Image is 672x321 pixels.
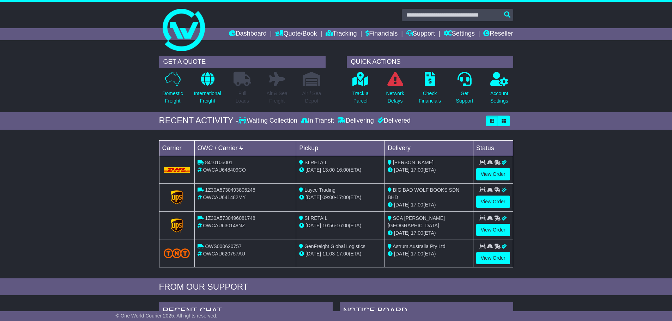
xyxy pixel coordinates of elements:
[162,72,183,109] a: DomesticFreight
[456,90,473,105] p: Get Support
[305,223,321,228] span: [DATE]
[388,166,470,174] div: (ETA)
[473,140,513,156] td: Status
[238,117,299,125] div: Waiting Collection
[162,90,183,105] p: Domestic Freight
[159,56,326,68] div: GET A QUOTE
[304,215,327,221] span: SI RETAIL
[411,251,423,257] span: 17:00
[352,90,369,105] p: Track a Parcel
[302,90,321,105] p: Air / Sea Depot
[406,28,435,40] a: Support
[337,195,349,200] span: 17:00
[305,167,321,173] span: [DATE]
[393,243,445,249] span: Astrum Australia Pty Ltd
[418,72,441,109] a: CheckFinancials
[394,202,410,208] span: [DATE]
[205,160,232,165] span: 8410105001
[203,195,246,200] span: OWCAU641482MY
[322,195,335,200] span: 09:00
[322,251,335,257] span: 11:03
[304,243,365,249] span: GenFreight Global Logistics
[365,28,398,40] a: Financials
[322,167,335,173] span: 13:00
[305,251,321,257] span: [DATE]
[234,90,251,105] p: Full Loads
[164,248,190,258] img: TNT_Domestic.png
[159,116,239,126] div: RECENT ACTIVITY -
[352,72,369,109] a: Track aParcel
[476,224,510,236] a: View Order
[455,72,473,109] a: GetSupport
[194,90,221,105] p: International Freight
[194,72,222,109] a: InternationalFreight
[444,28,475,40] a: Settings
[299,250,382,258] div: - (ETA)
[203,223,245,228] span: OWCAU630148NZ
[322,223,335,228] span: 10:56
[394,167,410,173] span: [DATE]
[275,28,317,40] a: Quote/Book
[205,215,255,221] span: 1Z30A5730496081748
[394,251,410,257] span: [DATE]
[205,187,255,193] span: 1Z30A5730493805248
[336,117,376,125] div: Delivering
[299,117,336,125] div: In Transit
[164,167,190,173] img: DHL.png
[305,195,321,200] span: [DATE]
[388,229,470,237] div: (ETA)
[388,250,470,258] div: (ETA)
[386,90,404,105] p: Network Delays
[411,230,423,236] span: 17:00
[490,90,508,105] p: Account Settings
[476,252,510,264] a: View Order
[194,140,296,156] td: OWC / Carrier #
[116,313,218,319] span: © One World Courier 2025. All rights reserved.
[476,168,510,180] a: View Order
[388,187,459,200] span: BIG BAD WOLF BOOKS SDN BHD
[267,90,287,105] p: Air & Sea Freight
[490,72,509,109] a: AccountSettings
[296,140,385,156] td: Pickup
[337,167,349,173] span: 16:00
[299,194,382,201] div: - (ETA)
[299,166,382,174] div: - (ETA)
[483,28,513,40] a: Reseller
[205,243,242,249] span: OWS000620757
[229,28,267,40] a: Dashboard
[376,117,411,125] div: Delivered
[476,196,510,208] a: View Order
[388,201,470,209] div: (ETA)
[159,140,194,156] td: Carrier
[411,202,423,208] span: 17:00
[304,160,327,165] span: SI RETAIL
[419,90,441,105] p: Check Financials
[394,230,410,236] span: [DATE]
[159,282,513,292] div: FROM OUR SUPPORT
[326,28,357,40] a: Tracking
[171,190,183,204] img: GetCarrierServiceLogo
[411,167,423,173] span: 17:00
[203,167,246,173] span: OWCAU648409CO
[386,72,404,109] a: NetworkDelays
[203,251,245,257] span: OWCAU620757AU
[388,215,445,228] span: SCA [PERSON_NAME] [GEOGRAPHIC_DATA]
[393,160,434,165] span: [PERSON_NAME]
[299,222,382,229] div: - (ETA)
[337,251,349,257] span: 17:00
[385,140,473,156] td: Delivery
[171,218,183,233] img: GetCarrierServiceLogo
[347,56,513,68] div: QUICK ACTIONS
[337,223,349,228] span: 16:00
[304,187,335,193] span: Layce Trading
